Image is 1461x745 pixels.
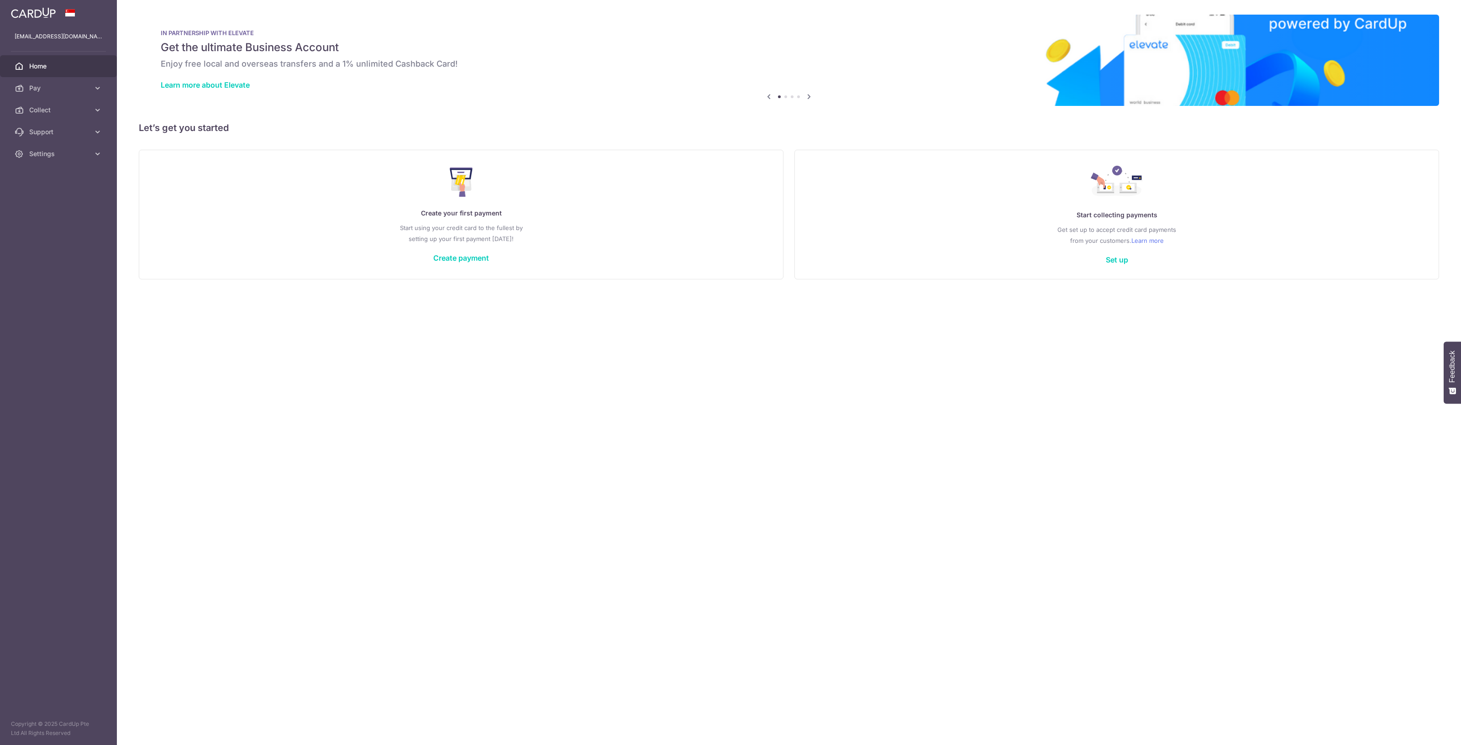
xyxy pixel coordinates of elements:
[15,32,102,41] p: [EMAIL_ADDRESS][DOMAIN_NAME]
[158,208,765,219] p: Create your first payment
[813,210,1420,220] p: Start collecting payments
[433,253,489,262] a: Create payment
[813,224,1420,246] p: Get set up to accept credit card payments from your customers.
[1444,341,1461,404] button: Feedback - Show survey
[450,168,473,197] img: Make Payment
[1091,166,1143,199] img: Collect Payment
[29,62,89,71] span: Home
[1131,235,1164,246] a: Learn more
[1106,255,1128,264] a: Set up
[161,58,1417,69] h6: Enjoy free local and overseas transfers and a 1% unlimited Cashback Card!
[29,127,89,136] span: Support
[139,15,1439,106] img: Renovation banner
[29,149,89,158] span: Settings
[29,84,89,93] span: Pay
[139,121,1439,135] h5: Let’s get you started
[161,29,1417,37] p: IN PARTNERSHIP WITH ELEVATE
[161,80,250,89] a: Learn more about Elevate
[29,105,89,115] span: Collect
[1448,351,1456,383] span: Feedback
[161,40,1417,55] h5: Get the ultimate Business Account
[158,222,765,244] p: Start using your credit card to the fullest by setting up your first payment [DATE]!
[11,7,56,18] img: CardUp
